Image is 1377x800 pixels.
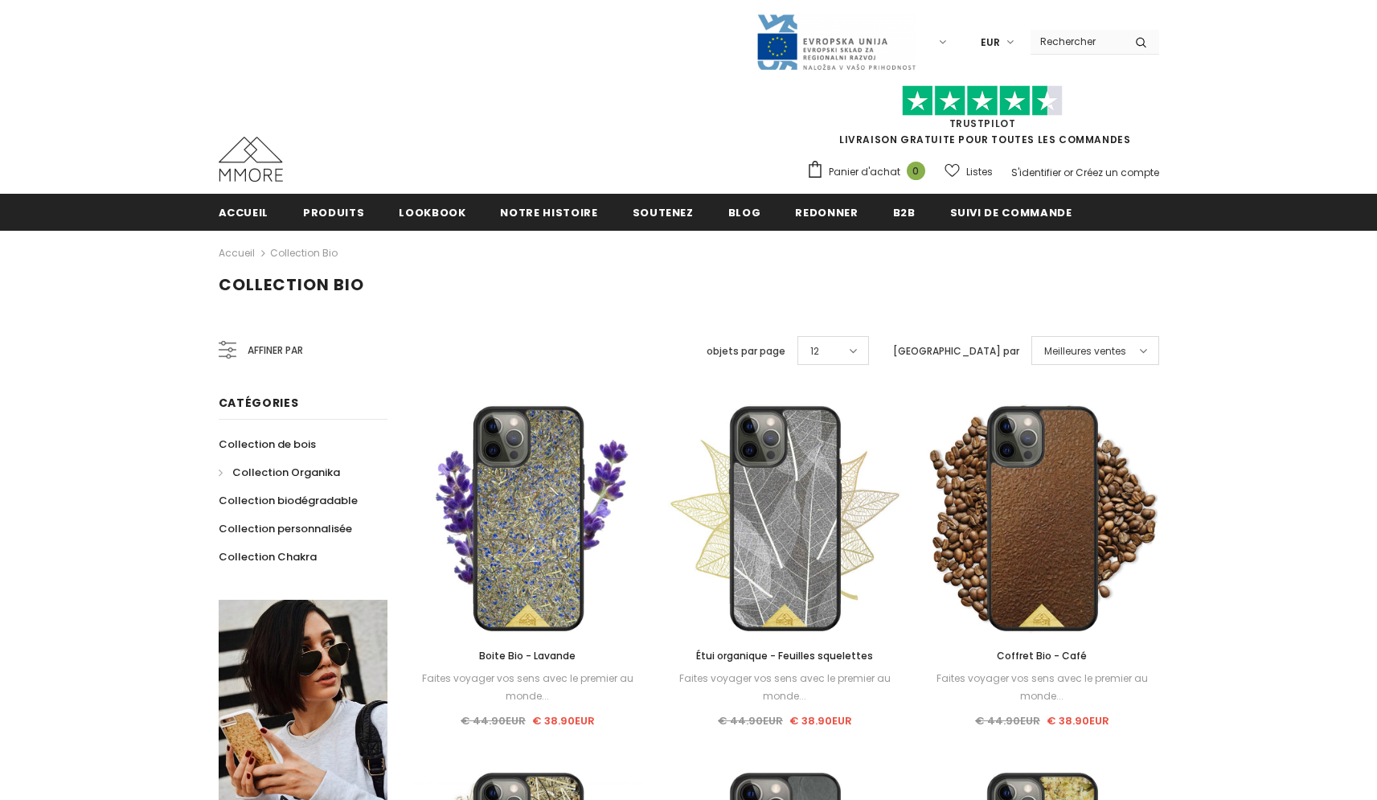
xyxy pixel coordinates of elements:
[756,13,916,72] img: Javni Razpis
[893,205,916,220] span: B2B
[270,246,338,260] a: Collection Bio
[696,649,873,663] span: Étui organique - Feuilles squelettes
[707,343,785,359] label: objets par page
[1047,713,1109,728] span: € 38.90EUR
[219,521,352,536] span: Collection personnalisée
[303,194,364,230] a: Produits
[219,437,316,452] span: Collection de bois
[925,670,1158,705] div: Faites voyager vos sens avec le premier au monde...
[806,92,1159,146] span: LIVRAISON GRATUITE POUR TOUTES LES COMMANDES
[500,205,597,220] span: Notre histoire
[966,164,993,180] span: Listes
[925,647,1158,665] a: Coffret Bio - Café
[219,137,283,182] img: Cas MMORE
[945,158,993,186] a: Listes
[219,458,340,486] a: Collection Organika
[412,647,645,665] a: Boite Bio - Lavande
[668,670,901,705] div: Faites voyager vos sens avec le premier au monde...
[633,194,694,230] a: soutenez
[997,649,1087,663] span: Coffret Bio - Café
[461,713,526,728] span: € 44.90EUR
[1076,166,1159,179] a: Créez un compte
[412,670,645,705] div: Faites voyager vos sens avec le premier au monde...
[728,205,761,220] span: Blog
[668,647,901,665] a: Étui organique - Feuilles squelettes
[219,486,358,515] a: Collection biodégradable
[248,342,303,359] span: Affiner par
[981,35,1000,51] span: EUR
[893,343,1019,359] label: [GEOGRAPHIC_DATA] par
[500,194,597,230] a: Notre histoire
[219,395,299,411] span: Catégories
[975,713,1040,728] span: € 44.90EUR
[219,549,317,564] span: Collection Chakra
[718,713,783,728] span: € 44.90EUR
[1063,166,1073,179] span: or
[950,194,1072,230] a: Suivi de commande
[756,35,916,48] a: Javni Razpis
[1044,343,1126,359] span: Meilleures ventes
[479,649,576,663] span: Boite Bio - Lavande
[219,194,269,230] a: Accueil
[893,194,916,230] a: B2B
[829,164,900,180] span: Panier d'achat
[633,205,694,220] span: soutenez
[795,205,858,220] span: Redonner
[219,244,255,263] a: Accueil
[1031,30,1123,53] input: Search Site
[907,162,925,180] span: 0
[219,543,317,571] a: Collection Chakra
[219,205,269,220] span: Accueil
[950,205,1072,220] span: Suivi de commande
[789,713,852,728] span: € 38.90EUR
[728,194,761,230] a: Blog
[219,493,358,508] span: Collection biodégradable
[219,515,352,543] a: Collection personnalisée
[232,465,340,480] span: Collection Organika
[399,205,465,220] span: Lookbook
[219,430,316,458] a: Collection de bois
[303,205,364,220] span: Produits
[949,117,1016,130] a: TrustPilot
[902,85,1063,117] img: Faites confiance aux étoiles pilotes
[795,194,858,230] a: Redonner
[1011,166,1061,179] a: S'identifier
[810,343,819,359] span: 12
[806,160,933,184] a: Panier d'achat 0
[219,273,364,296] span: Collection Bio
[532,713,595,728] span: € 38.90EUR
[399,194,465,230] a: Lookbook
